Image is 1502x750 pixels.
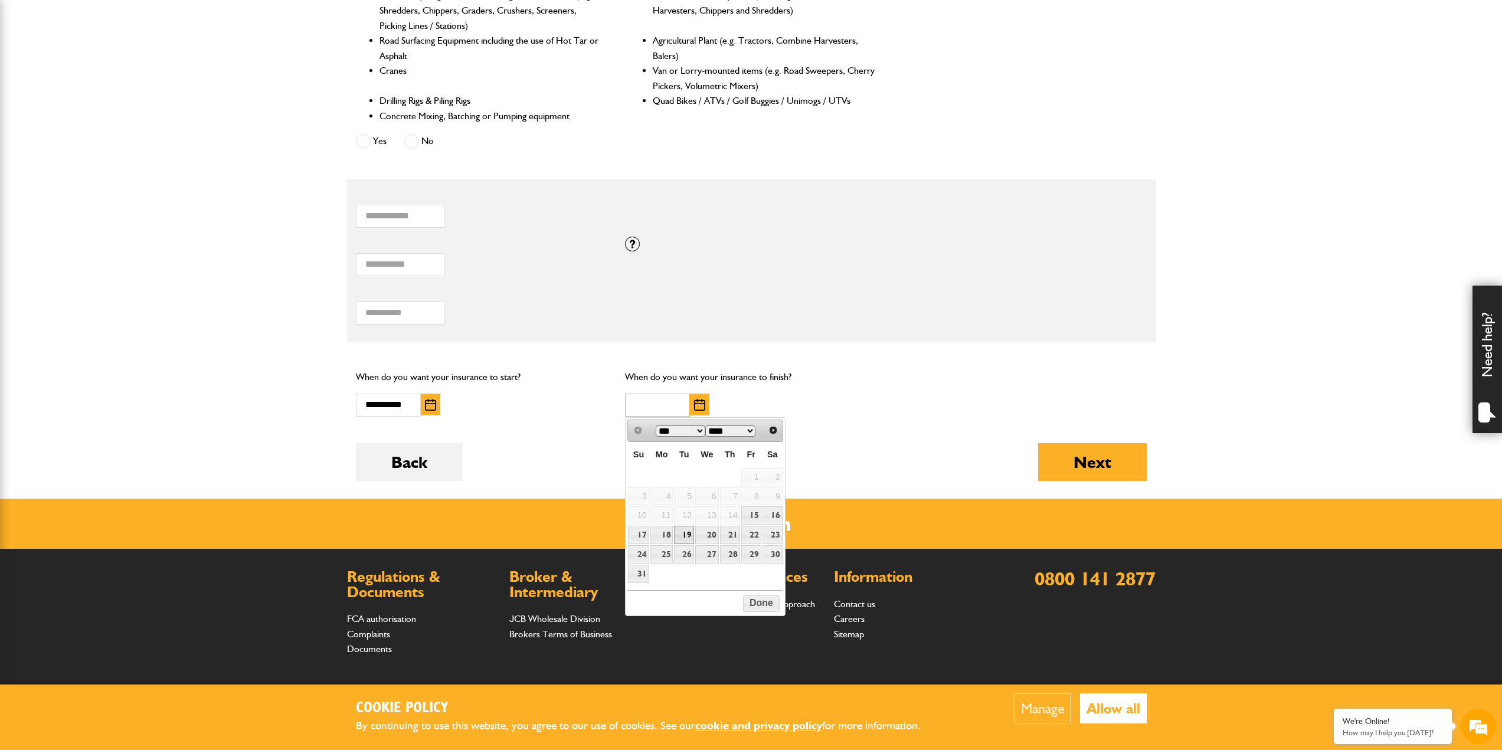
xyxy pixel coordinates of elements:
[509,613,600,624] a: JCB Wholesale Division
[633,450,644,459] span: Sunday
[695,526,718,544] a: 20
[61,66,198,81] div: Chat with us now
[347,643,392,654] a: Documents
[725,450,735,459] span: Thursday
[656,450,668,459] span: Monday
[194,6,222,34] div: Minimize live chat window
[347,628,390,640] a: Complaints
[834,569,984,585] h2: Information
[653,33,876,63] li: Agricultural Plant (e.g. Tractors, Combine Harvesters, Balers)
[741,545,761,564] a: 29
[1472,286,1502,433] div: Need help?
[653,93,876,109] li: Quad Bikes / ATVs / Golf Buggies / Unimogs / UTVs
[15,109,215,135] input: Enter your last name
[743,595,779,612] button: Done
[694,399,705,411] img: Choose date
[628,526,649,544] a: 17
[625,369,877,385] p: When do you want your insurance to finish?
[720,526,740,544] a: 21
[379,33,603,63] li: Road Surfacing Equipment including the use of Hot Tar or Asphalt
[404,134,434,149] label: No
[356,443,463,481] button: Back
[347,569,498,600] h2: Regulations & Documents
[509,628,612,640] a: Brokers Terms of Business
[356,369,608,385] p: When do you want your insurance to start?
[15,179,215,205] input: Enter your phone number
[695,719,822,732] a: cookie and privacy policy
[628,565,649,583] a: 31
[15,144,215,170] input: Enter your email address
[356,699,940,718] h2: Cookie Policy
[1343,728,1443,737] p: How may I help you today?
[767,450,778,459] span: Saturday
[379,93,603,109] li: Drilling Rigs & Piling Rigs
[20,65,50,82] img: d_20077148190_company_1631870298795_20077148190
[653,63,876,93] li: Van or Lorry-mounted items (e.g. Road Sweepers, Cherry Pickers, Volumetric Mixers)
[509,569,660,600] h2: Broker & Intermediary
[834,598,875,610] a: Contact us
[356,134,387,149] label: Yes
[764,421,781,438] a: Next
[720,545,740,564] a: 28
[763,526,783,544] a: 23
[679,450,689,459] span: Tuesday
[425,399,436,411] img: Choose date
[701,450,713,459] span: Wednesday
[674,545,694,564] a: 26
[1038,443,1147,481] button: Next
[379,109,603,124] li: Concrete Mixing, Batching or Pumping equipment
[763,506,783,525] a: 16
[747,450,755,459] span: Friday
[741,526,761,544] a: 22
[768,425,778,435] span: Next
[834,613,865,624] a: Careers
[695,545,718,564] a: 27
[379,63,603,93] li: Cranes
[674,526,694,544] a: 19
[1015,693,1071,723] button: Manage
[15,214,215,353] textarea: Type your message and hit 'Enter'
[1343,716,1443,726] div: We're Online!
[161,363,214,379] em: Start Chat
[628,545,649,564] a: 24
[347,613,416,624] a: FCA authorisation
[356,717,940,735] p: By continuing to use this website, you agree to our use of cookies. See our for more information.
[1035,567,1156,590] a: 0800 141 2877
[1080,693,1147,723] button: Allow all
[650,526,673,544] a: 18
[741,506,761,525] a: 15
[763,545,783,564] a: 30
[650,545,673,564] a: 25
[834,628,864,640] a: Sitemap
